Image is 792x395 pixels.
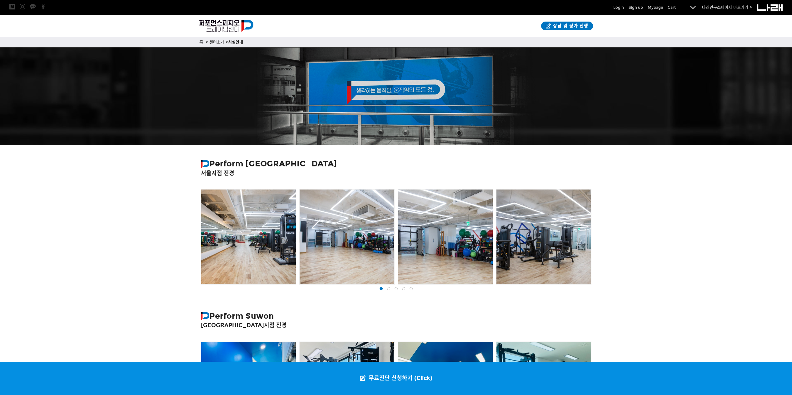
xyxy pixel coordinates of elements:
[702,5,721,10] strong: 나래연구소
[201,312,209,321] img: 퍼포먼스피지오 심볼 로고
[201,170,234,177] strong: 서울지점 전경
[551,23,588,29] span: 상담 및 평가 진행
[228,40,243,45] strong: 시설안내
[201,159,337,169] strong: Perform [GEOGRAPHIC_DATA]
[201,322,287,329] strong: [GEOGRAPHIC_DATA]지점 전경
[702,5,752,10] a: 나래연구소페이지 바로가기 >
[541,22,593,30] a: 상담 및 평가 진행
[354,362,439,395] a: 무료진단 신청하기 (Click)
[201,160,209,169] img: 퍼포먼스피지오 심볼 로고
[668,4,676,11] a: Cart
[201,311,274,321] strong: Perform Suwon
[199,39,593,46] p: 홈 > 센터소개 >
[648,4,663,11] a: Mypage
[613,4,624,11] a: Login
[629,4,643,11] a: Sign up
